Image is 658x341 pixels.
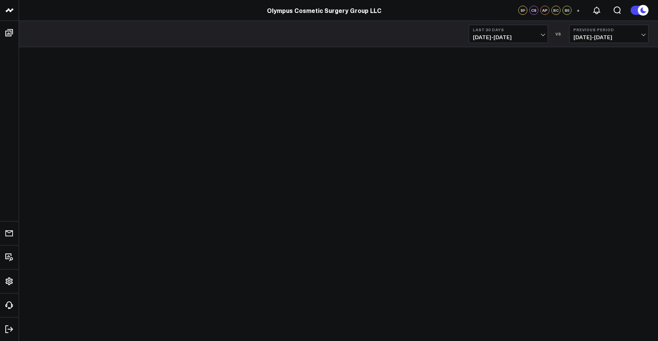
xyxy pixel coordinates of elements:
[540,6,549,15] div: AP
[551,6,561,15] div: BC
[573,27,644,32] b: Previous Period
[577,8,580,13] span: +
[552,32,565,36] div: VS
[562,6,572,15] div: BE
[267,6,382,14] a: Olympus Cosmetic Surgery Group LLC
[473,27,544,32] b: Last 30 Days
[569,25,648,43] button: Previous Period[DATE]-[DATE]
[573,6,583,15] button: +
[529,6,538,15] div: CS
[469,25,548,43] button: Last 30 Days[DATE]-[DATE]
[473,34,544,40] span: [DATE] - [DATE]
[573,34,644,40] span: [DATE] - [DATE]
[518,6,527,15] div: SF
